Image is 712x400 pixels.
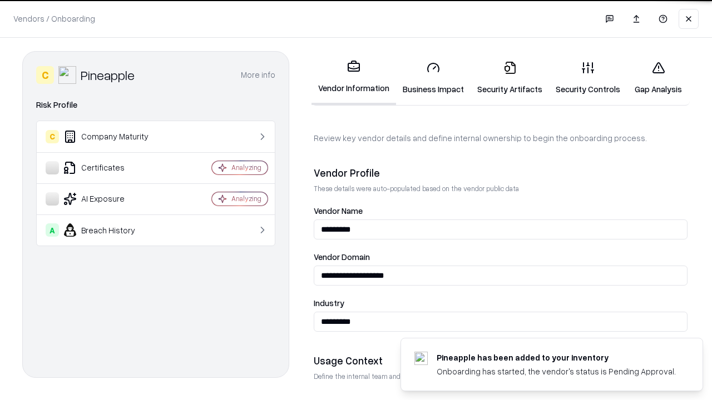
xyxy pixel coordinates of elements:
div: Usage Context [314,354,688,367]
div: Pineapple [81,66,135,84]
div: Certificates [46,161,179,174]
div: Breach History [46,223,179,237]
div: A [46,223,59,237]
div: Pineapple has been added to your inventory [437,352,676,363]
img: Pineapple [58,66,76,84]
div: Vendor Profile [314,166,688,179]
div: C [46,130,59,143]
a: Security Artifacts [471,52,549,104]
div: C [36,66,54,84]
div: Onboarding has started, the vendor's status is Pending Approval. [437,366,676,377]
div: Analyzing [231,194,261,203]
button: More info [241,65,275,85]
p: Define the internal team and reason for using this vendor. This helps assess business relevance a... [314,372,688,381]
p: Vendors / Onboarding [13,13,95,24]
a: Business Impact [396,52,471,104]
div: Company Maturity [46,130,179,143]
img: pineappleenergy.com [414,352,428,365]
a: Vendor Information [311,51,396,105]
a: Gap Analysis [627,52,690,104]
p: These details were auto-populated based on the vendor public data [314,184,688,193]
label: Vendor Domain [314,253,688,261]
div: AI Exposure [46,192,179,206]
div: Analyzing [231,163,261,172]
div: Risk Profile [36,98,275,112]
p: Review key vendor details and define internal ownership to begin the onboarding process. [314,132,688,144]
a: Security Controls [549,52,627,104]
label: Industry [314,299,688,307]
label: Vendor Name [314,207,688,215]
